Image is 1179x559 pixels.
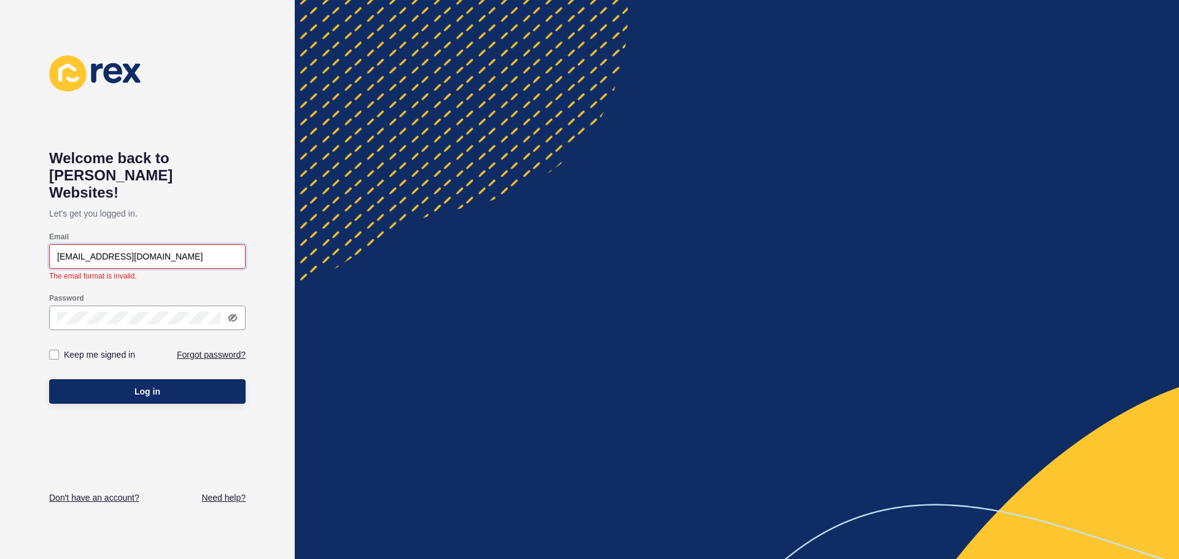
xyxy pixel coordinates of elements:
[49,293,84,303] label: Password
[134,385,160,398] span: Log in
[177,349,246,361] a: Forgot password?
[49,232,69,242] label: Email
[64,349,135,361] label: Keep me signed in
[49,271,246,281] div: The email format is invalid.
[49,150,246,201] h1: Welcome back to [PERSON_NAME] Websites!
[49,492,139,504] a: Don't have an account?
[49,379,246,404] button: Log in
[201,492,246,504] a: Need help?
[57,250,238,263] input: e.g. name@company.com
[49,201,246,226] p: Let's get you logged in.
